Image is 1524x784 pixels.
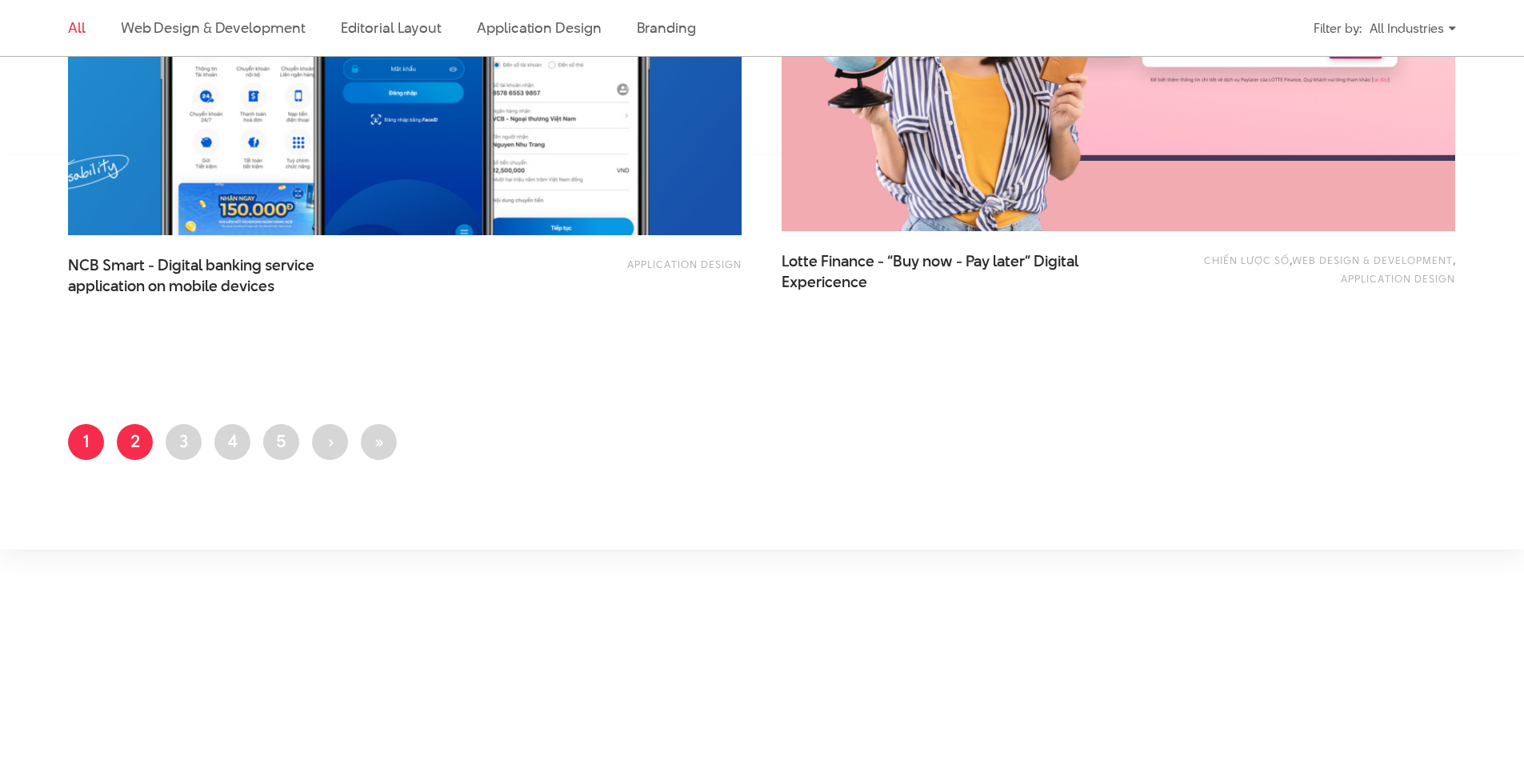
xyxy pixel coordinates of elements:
span: application on mobile devices [68,276,274,297]
span: Lotte Finance - “Buy now - Pay later” Digital [782,251,1102,291]
span: › [327,429,334,453]
a: Web Design & Development [121,18,306,38]
a: 3 [166,424,202,460]
a: Editorial Layout [341,18,442,38]
a: Web Design & Development [1292,253,1453,267]
a: NCB Smart - Digital banking serviceapplication on mobile devices [68,255,388,295]
div: Filter by: [1314,14,1362,42]
a: All [68,18,86,38]
span: Expericence [782,272,867,293]
a: Chiến lược số [1204,253,1290,267]
a: 2 [117,424,153,460]
span: » [374,429,384,453]
div: , , [1186,251,1455,287]
a: Lotte Finance - “Buy now - Pay later” DigitalExpericence [782,251,1102,291]
a: 4 [214,424,250,460]
span: NCB Smart - Digital banking service [68,255,388,295]
a: Application Design [477,18,601,38]
a: 5 [263,424,299,460]
a: Branding [637,18,696,38]
a: Application Design [1341,271,1455,286]
a: Application Design [627,257,742,271]
div: All Industries [1370,14,1456,42]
